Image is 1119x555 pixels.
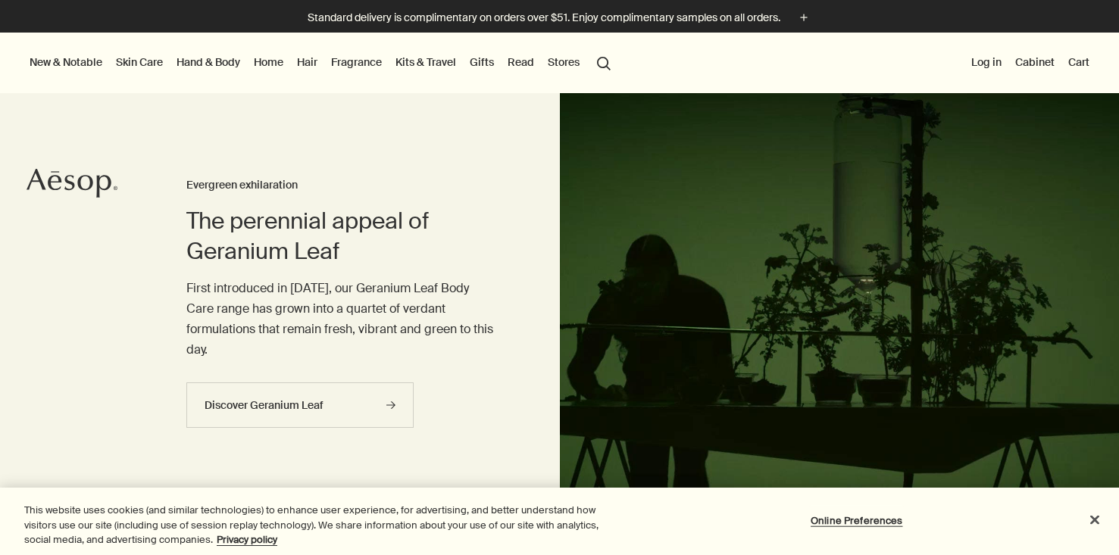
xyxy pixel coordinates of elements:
button: Online Preferences, Opens the preference center dialog [809,505,904,535]
a: Discover Geranium Leaf [186,382,414,428]
p: First introduced in [DATE], our Geranium Leaf Body Care range has grown into a quartet of verdant... [186,278,499,360]
a: Skin Care [113,52,166,72]
button: Cart [1065,52,1092,72]
nav: primary [27,33,617,93]
button: Standard delivery is complimentary on orders over $51. Enjoy complimentary samples on all orders. [308,9,812,27]
div: This website uses cookies (and similar technologies) to enhance user experience, for advertising,... [24,503,615,547]
a: Gifts [467,52,497,72]
button: Log in [968,52,1005,72]
svg: Aesop [27,168,117,198]
a: Home [251,52,286,72]
button: New & Notable [27,52,105,72]
a: Cabinet [1012,52,1058,72]
nav: supplementary [968,33,1092,93]
a: More information about your privacy, opens in a new tab [217,533,277,546]
h3: Evergreen exhilaration [186,176,499,195]
h2: The perennial appeal of Geranium Leaf [186,206,499,267]
a: Hair [294,52,320,72]
button: Stores [545,52,583,72]
a: Aesop [27,168,117,202]
a: Kits & Travel [392,52,459,72]
p: Standard delivery is complimentary on orders over $51. Enjoy complimentary samples on all orders. [308,10,780,26]
a: Read [505,52,537,72]
button: Open search [590,48,617,76]
a: Fragrance [328,52,385,72]
a: Hand & Body [173,52,243,72]
button: Close [1078,503,1111,536]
